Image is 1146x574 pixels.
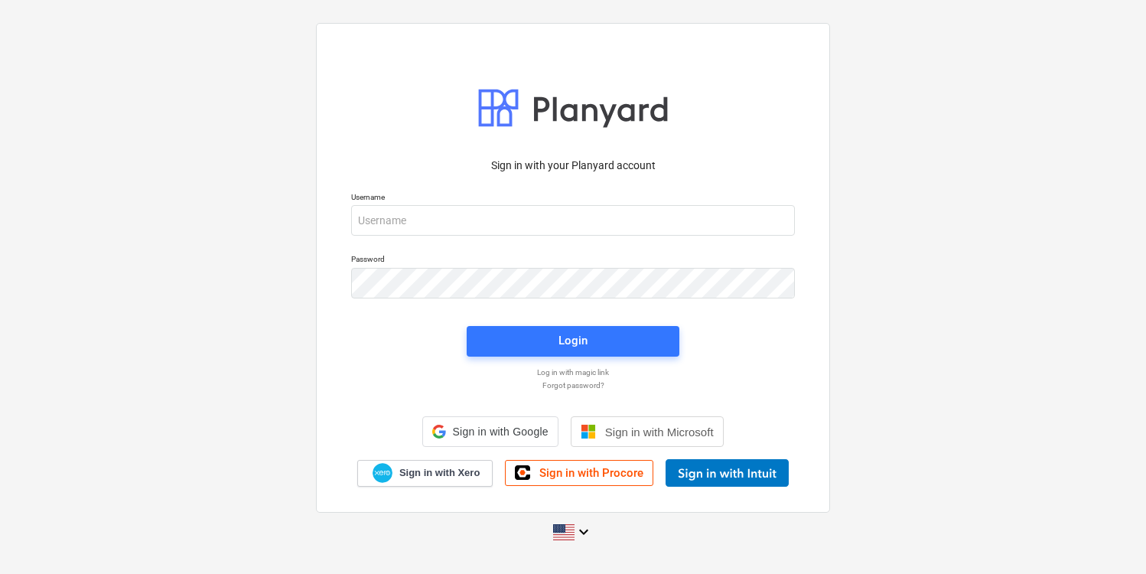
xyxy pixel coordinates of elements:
span: Sign in with Xero [399,466,480,480]
i: keyboard_arrow_down [575,523,593,541]
span: Sign in with Microsoft [605,426,714,439]
a: Sign in with Procore [505,460,653,486]
div: Sign in with Google [422,416,558,447]
p: Password [351,254,795,267]
div: Login [558,331,588,351]
span: Sign in with Procore [539,466,643,480]
a: Sign in with Xero [357,460,493,487]
a: Forgot password? [343,380,803,390]
span: Sign in with Google [452,426,548,438]
img: Xero logo [373,463,392,484]
img: Microsoft logo [581,424,596,439]
p: Username [351,192,795,205]
button: Login [467,326,679,357]
a: Log in with magic link [343,367,803,377]
input: Username [351,205,795,236]
p: Sign in with your Planyard account [351,158,795,174]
